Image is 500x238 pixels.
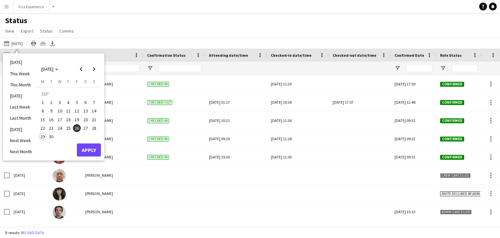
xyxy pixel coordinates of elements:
[209,148,263,166] div: [DATE] 19:30
[82,116,90,124] span: 20
[10,185,49,202] div: [DATE]
[56,98,64,107] button: 03-09-2025
[39,116,47,124] span: 15
[391,148,436,166] div: [DATE] 09:32
[271,112,325,129] div: [DATE] 11:36
[90,115,98,124] button: 21-09-2025
[3,39,24,47] button: [DATE]
[47,132,55,141] button: 30-09-2025
[48,107,55,115] span: 9
[90,124,98,132] span: 28
[6,90,36,101] li: [DATE]
[41,79,44,84] span: M
[391,112,436,129] div: [DATE] 09:32
[82,98,90,106] span: 6
[53,169,66,182] img: nigel carson
[395,65,400,71] button: Open Filter Menu
[59,28,74,34] span: Comms
[47,115,55,124] button: 16-09-2025
[53,53,64,58] span: Photo
[73,124,81,132] span: 26
[90,107,98,115] button: 14-09-2025
[395,53,424,58] span: Confirmed Date
[391,93,436,111] div: [DATE] 12:48
[271,93,325,111] div: [DATE] 10:34
[73,116,81,124] span: 19
[6,124,36,135] li: [DATE]
[93,79,95,84] span: S
[76,79,78,84] span: F
[6,79,36,90] li: This Month
[391,75,436,93] div: [DATE] 17:59
[50,79,52,84] span: T
[53,187,66,201] img: Amber Brooks
[38,107,47,115] button: 08-09-2025
[73,98,81,106] span: 5
[6,101,36,112] li: Last Week
[333,93,387,111] div: [DATE] 17:57
[391,203,436,221] div: [DATE] 15:13
[440,53,462,58] span: Role Status
[39,124,47,132] span: 22
[47,124,55,132] button: 23-09-2025
[209,112,263,129] div: [DATE] 10:21
[57,27,76,35] a: Comms
[38,98,47,107] button: 01-09-2025
[97,64,139,72] input: Name Filter Input
[13,0,49,13] button: Fizz Experience
[81,107,90,115] button: 13-09-2025
[38,124,47,132] button: 22-09-2025
[64,124,73,132] button: 25-09-2025
[88,63,101,76] button: Next month
[147,137,169,141] span: Checked-in
[85,191,113,196] span: [PERSON_NAME]
[39,63,61,75] button: Choose month and year
[39,107,47,115] span: 8
[10,166,49,184] div: [DATE]
[56,116,64,124] span: 17
[147,82,169,87] span: Checked-in
[440,118,464,123] span: Confirmed
[147,65,153,71] button: Open Filter Menu
[39,39,47,47] app-action-btn: Crew files as ZIP
[440,173,471,178] span: Crew cancelled
[82,124,90,132] span: 27
[56,115,64,124] button: 17-09-2025
[440,210,472,215] span: Admin cancelled
[333,53,376,58] span: Checked-out date/time
[209,93,263,111] div: [DATE] 01:17
[5,28,14,34] span: View
[40,28,53,34] span: Status
[147,100,172,105] span: Checked-out
[56,107,64,115] button: 10-09-2025
[81,98,90,107] button: 06-09-2025
[81,115,90,124] button: 20-09-2025
[73,115,81,124] button: 19-09-2025
[64,107,73,115] button: 11-09-2025
[452,64,478,72] input: Role Status Filter Input
[440,155,464,160] span: Confirmed
[85,53,96,58] span: Name
[81,124,90,132] button: 27-09-2025
[147,118,169,123] span: Checked-in
[85,209,113,214] span: [PERSON_NAME]
[440,191,484,196] span: Invite declined by admin
[90,107,98,115] span: 14
[30,39,37,47] app-action-btn: Print
[10,203,49,221] div: [DATE]
[18,27,36,35] a: Export
[440,137,464,141] span: Confirmed
[73,107,81,115] button: 12-09-2025
[38,115,47,124] button: 15-09-2025
[47,98,55,107] button: 02-09-2025
[271,53,312,58] span: Checked-in date/time
[37,27,55,35] a: Status
[6,146,36,157] li: Next Month
[6,68,36,79] li: This Week
[391,130,436,148] div: [DATE] 09:32
[49,39,56,47] app-action-btn: Export XLSX
[90,98,98,107] button: 07-09-2025
[271,130,325,148] div: [DATE] 11:28
[90,98,98,106] span: 7
[64,98,72,106] span: 4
